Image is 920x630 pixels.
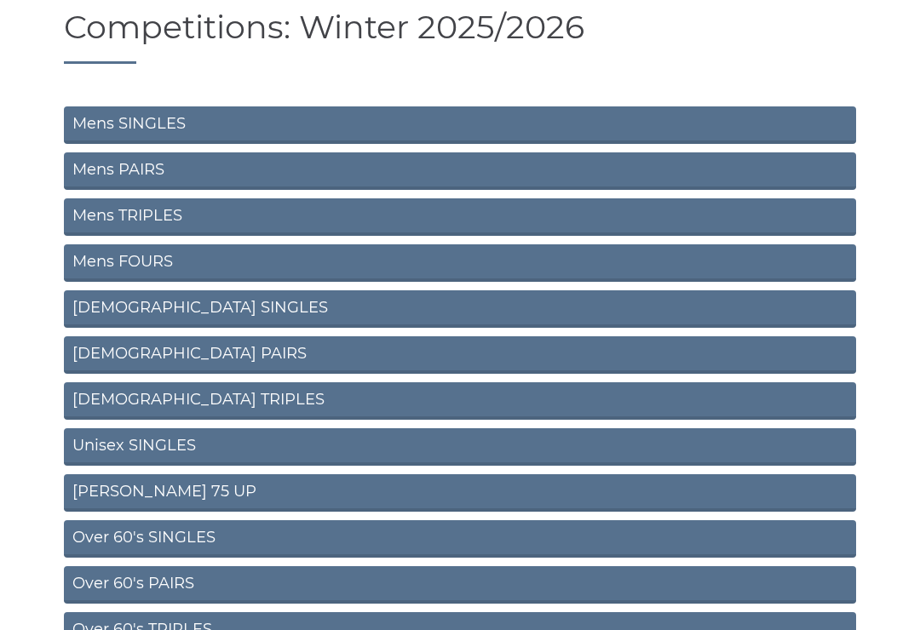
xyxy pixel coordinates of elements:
[64,337,856,375] a: [DEMOGRAPHIC_DATA] PAIRS
[64,107,856,145] a: Mens SINGLES
[64,475,856,513] a: [PERSON_NAME] 75 UP
[64,291,856,329] a: [DEMOGRAPHIC_DATA] SINGLES
[64,10,856,66] h1: Competitions: Winter 2025/2026
[64,429,856,467] a: Unisex SINGLES
[64,153,856,191] a: Mens PAIRS
[64,199,856,237] a: Mens TRIPLES
[64,521,856,558] a: Over 60's SINGLES
[64,567,856,604] a: Over 60's PAIRS
[64,245,856,283] a: Mens FOURS
[64,383,856,421] a: [DEMOGRAPHIC_DATA] TRIPLES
